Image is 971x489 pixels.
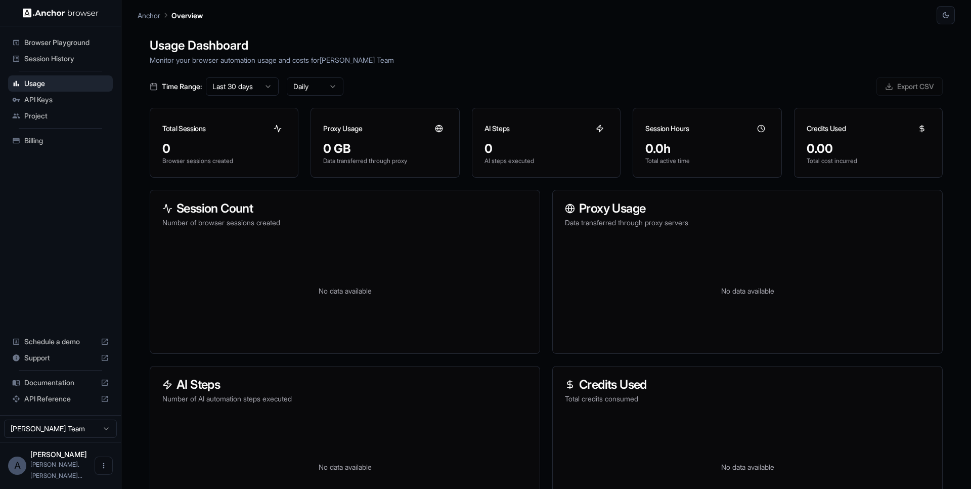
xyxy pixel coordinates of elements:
h3: AI Steps [162,379,527,391]
span: Schedule a demo [24,337,97,347]
div: Documentation [8,375,113,391]
span: Time Range: [162,81,202,92]
div: 0 [162,141,286,157]
p: Number of AI automation steps executed [162,394,527,404]
h3: Credits Used [807,124,846,134]
h3: Credits Used [565,379,930,391]
div: 0.00 [807,141,930,157]
img: Anchor Logo [23,8,99,18]
div: Schedule a demo [8,334,113,350]
div: API Keys [8,92,113,108]
p: Data transferred through proxy servers [565,218,930,228]
p: Monitor your browser automation usage and costs for [PERSON_NAME] Team [150,55,943,65]
div: Billing [8,133,113,149]
span: API Keys [24,95,109,105]
span: API Reference [24,394,97,404]
div: No data available [565,240,930,341]
p: Overview [171,10,203,21]
span: Browser Playground [24,37,109,48]
span: Augusto Dantas [30,450,87,459]
p: Data transferred through proxy [323,157,447,165]
div: 0.0h [645,141,769,157]
p: Browser sessions created [162,157,286,165]
h3: Total Sessions [162,124,206,134]
span: Billing [24,136,109,146]
span: Session History [24,54,109,64]
div: Support [8,350,113,366]
h3: Proxy Usage [565,202,930,215]
div: Usage [8,75,113,92]
p: Total cost incurred [807,157,930,165]
h3: Session Hours [645,124,689,134]
p: Total credits consumed [565,394,930,404]
div: Browser Playground [8,34,113,51]
h3: Session Count [162,202,527,215]
div: 0 [484,141,608,157]
span: Project [24,111,109,121]
p: Anchor [138,10,160,21]
div: A [8,457,26,475]
h3: AI Steps [484,124,510,134]
span: augusto.dantas@apmhelp.com [30,461,82,479]
p: Number of browser sessions created [162,218,527,228]
h3: Proxy Usage [323,124,362,134]
div: 0 GB [323,141,447,157]
div: Session History [8,51,113,67]
span: Documentation [24,378,97,388]
div: API Reference [8,391,113,407]
span: Usage [24,78,109,89]
button: Open menu [95,457,113,475]
span: Support [24,353,97,363]
nav: breadcrumb [138,10,203,21]
h1: Usage Dashboard [150,36,943,55]
div: No data available [162,240,527,341]
div: Project [8,108,113,124]
p: AI steps executed [484,157,608,165]
p: Total active time [645,157,769,165]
